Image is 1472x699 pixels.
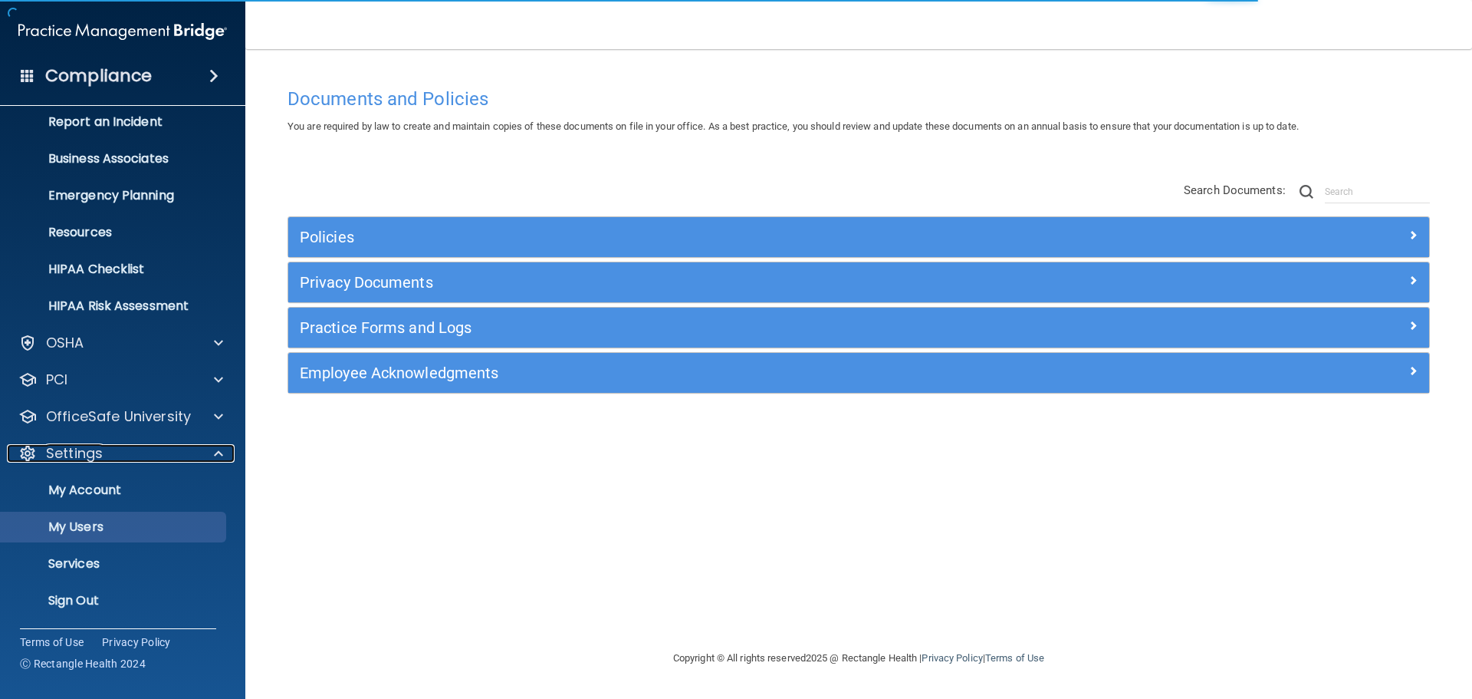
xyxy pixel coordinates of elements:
[985,652,1044,664] a: Terms of Use
[300,270,1418,295] a: Privacy Documents
[287,120,1299,132] span: You are required by law to create and maintain copies of these documents on file in your office. ...
[10,483,219,498] p: My Account
[10,593,219,608] p: Sign Out
[300,274,1132,291] h5: Privacy Documents
[45,65,152,87] h4: Compliance
[922,652,982,664] a: Privacy Policy
[10,151,219,167] p: Business Associates
[300,315,1418,340] a: Practice Forms and Logs
[18,371,223,389] a: PCI
[1184,183,1286,197] span: Search Documents:
[1207,590,1454,651] iframe: Drift Widget Chat Controller
[18,334,223,352] a: OSHA
[46,371,67,389] p: PCI
[18,407,223,426] a: OfficeSafe University
[10,225,219,240] p: Resources
[287,89,1430,109] h4: Documents and Policies
[18,16,227,47] img: PMB logo
[300,319,1132,336] h5: Practice Forms and Logs
[300,229,1132,246] h5: Policies
[46,334,84,352] p: OSHA
[10,298,219,314] p: HIPAA Risk Assessment
[300,225,1418,249] a: Policies
[10,188,219,203] p: Emergency Planning
[1325,180,1430,203] input: Search
[579,634,1138,683] div: Copyright © All rights reserved 2025 @ Rectangle Health | |
[10,114,219,130] p: Report an Incident
[20,656,146,671] span: Ⓒ Rectangle Health 2024
[18,444,223,463] a: Settings
[10,519,219,535] p: My Users
[10,556,219,572] p: Services
[102,635,171,650] a: Privacy Policy
[46,444,103,463] p: Settings
[1299,185,1313,199] img: ic-search.3b580494.png
[46,407,191,426] p: OfficeSafe University
[300,364,1132,381] h5: Employee Acknowledgments
[300,361,1418,385] a: Employee Acknowledgments
[10,262,219,277] p: HIPAA Checklist
[20,635,84,650] a: Terms of Use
